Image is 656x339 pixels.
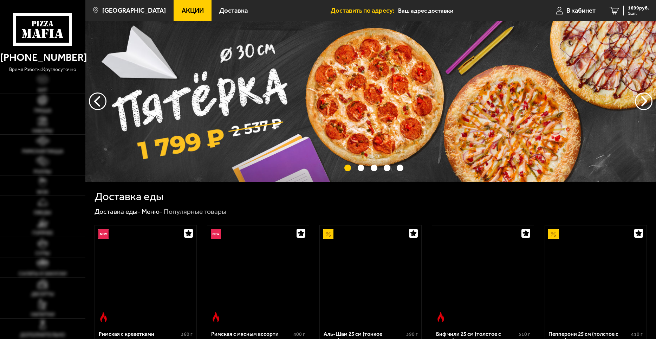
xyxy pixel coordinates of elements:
img: Акционный [323,229,333,239]
a: АкционныйПепперони 25 см (толстое с сыром) [545,225,647,326]
span: Супы [35,251,50,256]
img: Острое блюдо [211,312,221,322]
span: Обеды [34,210,51,215]
span: 390 г [406,331,418,337]
span: Доставить по адресу: [331,7,398,14]
span: Роллы [34,169,51,174]
span: Дополнительно [20,332,65,337]
span: Горячее [32,230,53,235]
a: Меню- [142,207,163,216]
input: Ваш адрес доставки [398,4,529,17]
span: 1 шт. [628,11,649,15]
a: НовинкаОстрое блюдоРимская с креветками [95,225,196,326]
span: В кабинет [566,7,596,14]
img: Острое блюдо [98,312,109,322]
span: 400 г [293,331,305,337]
div: Римская с креветками [99,331,180,338]
button: следующий [89,92,106,110]
button: предыдущий [635,92,652,110]
button: точки переключения [384,165,390,171]
img: Акционный [548,229,558,239]
span: Наборы [32,128,53,133]
span: Хит [38,88,47,92]
span: 360 г [181,331,193,337]
span: Десерты [31,292,54,296]
span: WOK [37,190,48,194]
span: 1699 руб. [628,6,649,11]
button: точки переключения [397,165,403,171]
span: 410 г [631,331,643,337]
a: Острое блюдоБиф чили 25 см (толстое с сыром) [432,225,534,326]
a: АкционныйАль-Шам 25 см (тонкое тесто) [320,225,421,326]
span: Акции [182,7,204,14]
a: Доставка еды- [95,207,141,216]
span: [GEOGRAPHIC_DATA] [102,7,166,14]
button: точки переключения [344,165,351,171]
span: Доставка [219,7,248,14]
span: Пицца [34,108,51,113]
span: Римская пицца [22,149,63,154]
span: Салаты и закуски [19,271,66,276]
img: Новинка [98,229,109,239]
a: НовинкаОстрое блюдоРимская с мясным ассорти [207,225,309,326]
div: Римская с мясным ассорти [211,331,292,338]
img: Острое блюдо [436,312,446,322]
button: точки переключения [371,165,377,171]
img: Новинка [211,229,221,239]
span: Напитки [31,312,54,317]
div: Популярные товары [164,207,226,216]
button: точки переключения [358,165,364,171]
h1: Доставка еды [95,191,163,202]
span: 510 г [519,331,530,337]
